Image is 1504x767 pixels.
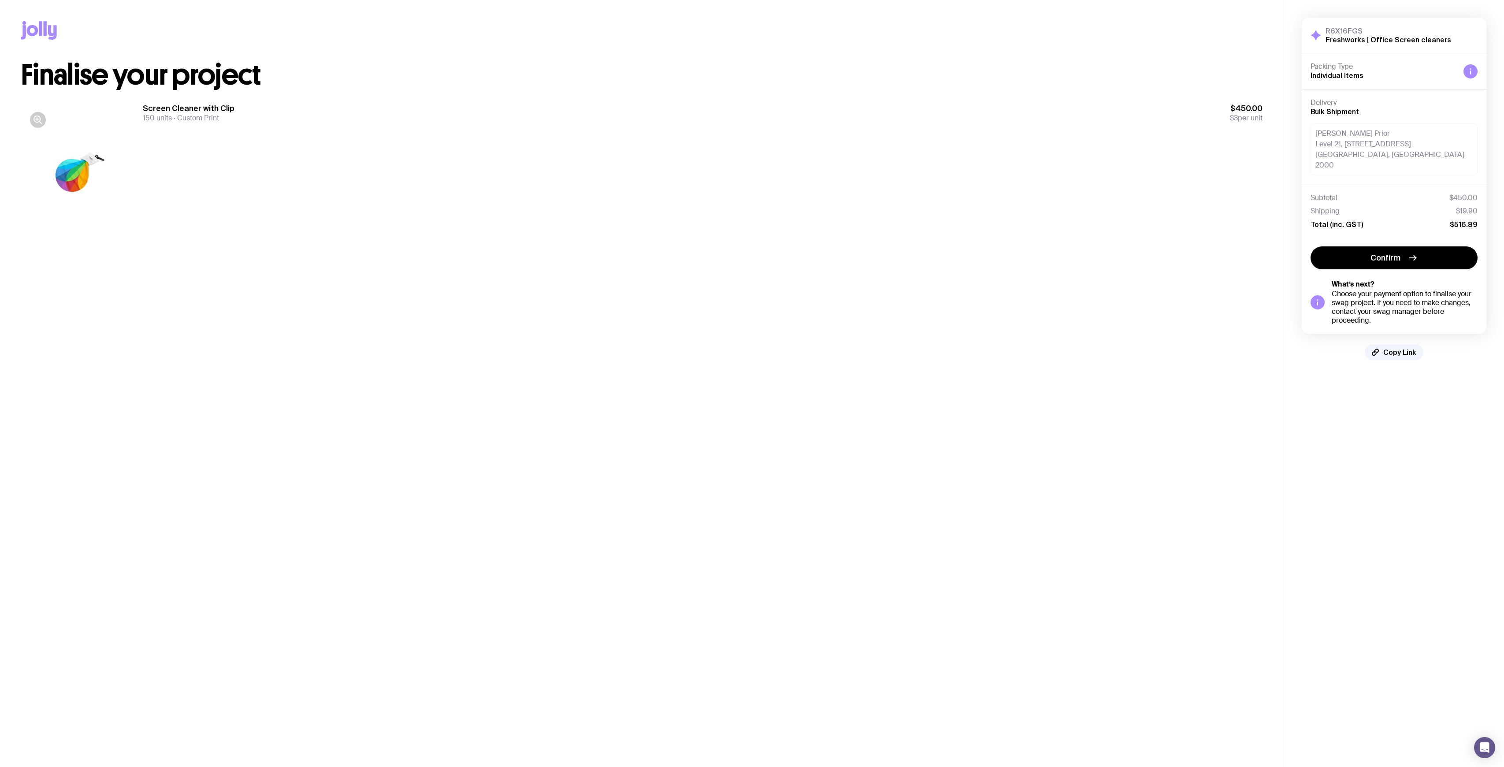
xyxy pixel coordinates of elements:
[1311,71,1363,79] span: Individual Items
[1326,35,1451,44] h2: Freshworks | Office Screen cleaners
[1230,114,1263,123] span: per unit
[1311,98,1478,107] h4: Delivery
[1449,194,1478,202] span: $450.00
[1326,26,1451,35] h3: R6X16FGS
[1311,62,1456,71] h4: Packing Type
[1456,207,1478,216] span: $19.90
[172,113,219,123] span: Custom Print
[1332,280,1478,289] h5: What’s next?
[1370,253,1400,263] span: Confirm
[1230,103,1263,114] span: $450.00
[21,61,1263,89] h1: Finalise your project
[1311,220,1363,229] span: Total (inc. GST)
[143,103,234,114] h3: Screen Cleaner with Clip
[1332,290,1478,325] div: Choose your payment option to finalise your swag project. If you need to make changes, contact yo...
[1311,108,1359,115] span: Bulk Shipment
[1311,123,1478,175] div: [PERSON_NAME] Prior Level 21, [STREET_ADDRESS] [GEOGRAPHIC_DATA], [GEOGRAPHIC_DATA] 2000
[1365,344,1423,360] button: Copy Link
[1230,113,1238,123] span: $3
[1311,246,1478,269] button: Confirm
[1474,737,1495,758] div: Open Intercom Messenger
[143,113,172,123] span: 150 units
[1383,348,1416,357] span: Copy Link
[1311,194,1337,202] span: Subtotal
[1311,207,1340,216] span: Shipping
[1450,220,1478,229] span: $516.89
